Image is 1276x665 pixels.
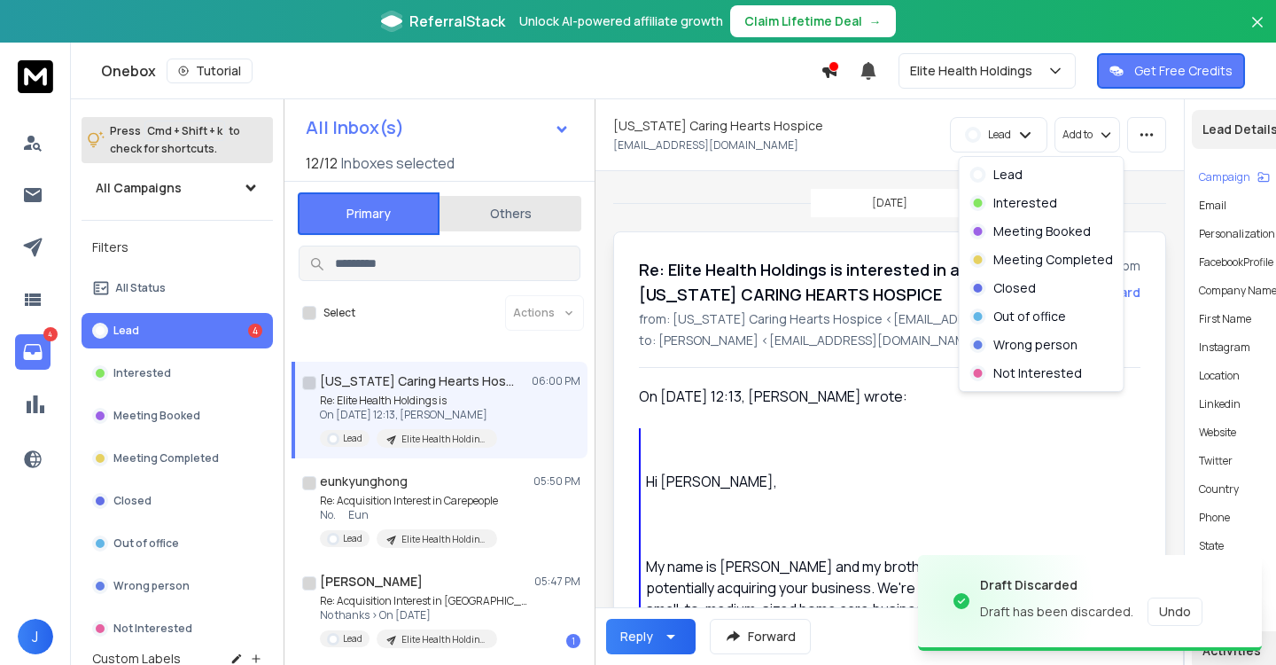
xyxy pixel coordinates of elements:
[343,532,362,545] p: Lead
[43,327,58,341] p: 4
[113,451,219,465] p: Meeting Completed
[710,619,811,654] button: Forward
[639,332,1140,349] p: to: [PERSON_NAME] <[EMAIL_ADDRESS][DOMAIN_NAME]>
[620,628,653,645] div: Reply
[298,192,440,235] button: Primary
[532,374,580,388] p: 06:00 PM
[320,508,498,522] p: No. Eun
[566,634,580,648] div: 1
[993,336,1078,354] p: Wrong person
[401,433,486,446] p: Elite Health Holdings - Home Care
[409,11,505,32] span: ReferralStack
[639,386,1126,407] p: On [DATE] 12:13, [PERSON_NAME] wrote:
[613,138,798,153] p: [EMAIL_ADDRESS][DOMAIN_NAME]
[993,166,1023,184] p: Lead
[440,194,581,233] button: Others
[1199,454,1233,468] p: Twitter
[101,59,821,83] div: Onebox
[96,179,182,197] h1: All Campaigns
[910,62,1039,80] p: Elite Health Holdings
[113,409,200,423] p: Meeting Booked
[320,494,498,508] p: Re: Acquisition Interest in Carepeople
[306,153,338,174] span: 12 / 12
[110,122,240,158] p: Press to check for shortcuts.
[639,257,1022,307] h1: Re: Elite Health Holdings is interested in acquiring [US_STATE] CARING HEARTS HOSPICE
[519,12,723,30] p: Unlock AI-powered affiliate growth
[1199,340,1250,355] p: Instagram
[1199,426,1236,440] p: website
[646,471,1120,492] div: Hi [PERSON_NAME],
[533,474,580,489] p: 05:50 PM
[323,306,355,320] label: Select
[144,121,225,141] span: Cmd + Shift + k
[993,251,1113,269] p: Meeting Completed
[320,408,497,422] p: On [DATE] 12:13, [PERSON_NAME]
[113,324,139,338] p: Lead
[167,59,253,83] button: Tutorial
[993,223,1091,240] p: Meeting Booked
[613,117,823,135] h1: [US_STATE] Caring Hearts Hospice
[341,153,455,174] h3: Inboxes selected
[248,324,262,338] div: 4
[1199,369,1240,383] p: location
[1062,128,1093,142] p: Add to
[320,573,423,591] h1: [PERSON_NAME]
[401,633,486,646] p: Elite Health Holdings - Home Care
[113,536,179,551] p: Out of office
[113,494,152,508] p: Closed
[306,119,404,137] h1: All Inbox(s)
[113,579,190,593] p: Wrong person
[988,128,1011,142] p: Lead
[1199,255,1273,270] p: FacebookProfile
[1199,170,1250,184] p: Campaign
[115,281,166,295] p: All Status
[1199,227,1275,241] p: Personalization
[869,12,882,30] span: →
[343,432,362,445] p: Lead
[113,366,171,380] p: Interested
[1199,397,1241,411] p: linkedin
[113,622,192,636] p: Not Interested
[993,194,1057,212] p: Interested
[320,372,515,390] h1: [US_STATE] Caring Hearts Hospice
[320,473,408,490] h1: eunkyunghong
[343,632,362,645] p: Lead
[534,575,580,589] p: 05:47 PM
[993,308,1066,325] p: Out of office
[320,608,533,622] p: No thanks > On [DATE]
[320,394,497,408] p: Re: Elite Health Holdings is
[401,533,486,546] p: Elite Health Holdings - Home Care
[82,235,273,260] h3: Filters
[1199,482,1239,497] p: Country
[639,310,1140,328] p: from: [US_STATE] Caring Hearts Hospice <[EMAIL_ADDRESS][DOMAIN_NAME]>
[1246,11,1269,53] button: Close banner
[1199,199,1226,213] p: Email
[872,196,907,210] p: [DATE]
[1199,511,1230,525] p: Phone
[1199,312,1251,326] p: First Name
[320,594,533,608] p: Re: Acquisition Interest in [GEOGRAPHIC_DATA]
[730,5,896,37] button: Claim Lifetime Deal
[993,279,1036,297] p: Closed
[993,364,1082,382] p: Not Interested
[1134,62,1233,80] p: Get Free Credits
[18,619,53,654] span: J
[1199,539,1224,553] p: State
